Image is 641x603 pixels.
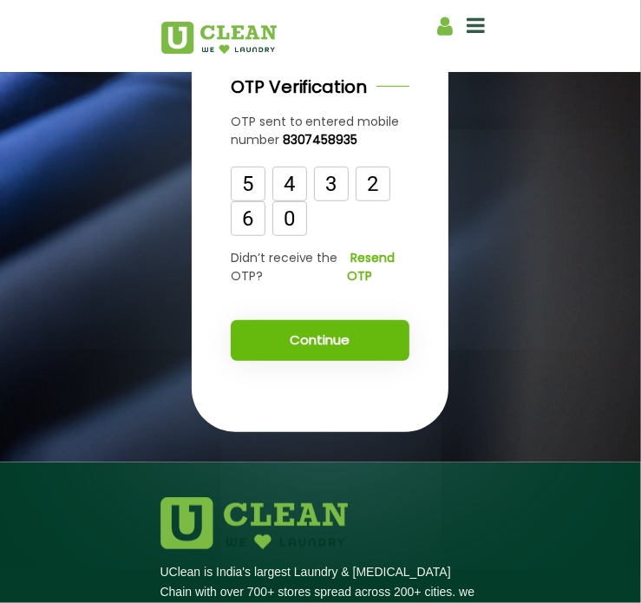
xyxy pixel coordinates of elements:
[279,131,358,149] a: 8307458935
[231,113,400,148] span: OTP sent to entered mobile number
[161,22,277,54] img: UClean Laundry and Dry Cleaning
[347,249,395,285] b: Resend OTP
[160,497,348,549] img: logo.png
[231,249,348,285] span: Didn’t receive the OTP?
[347,249,409,285] a: Resend OTP
[231,74,368,100] p: OTP Verification
[231,320,410,361] button: Continue
[283,131,358,148] b: 8307458935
